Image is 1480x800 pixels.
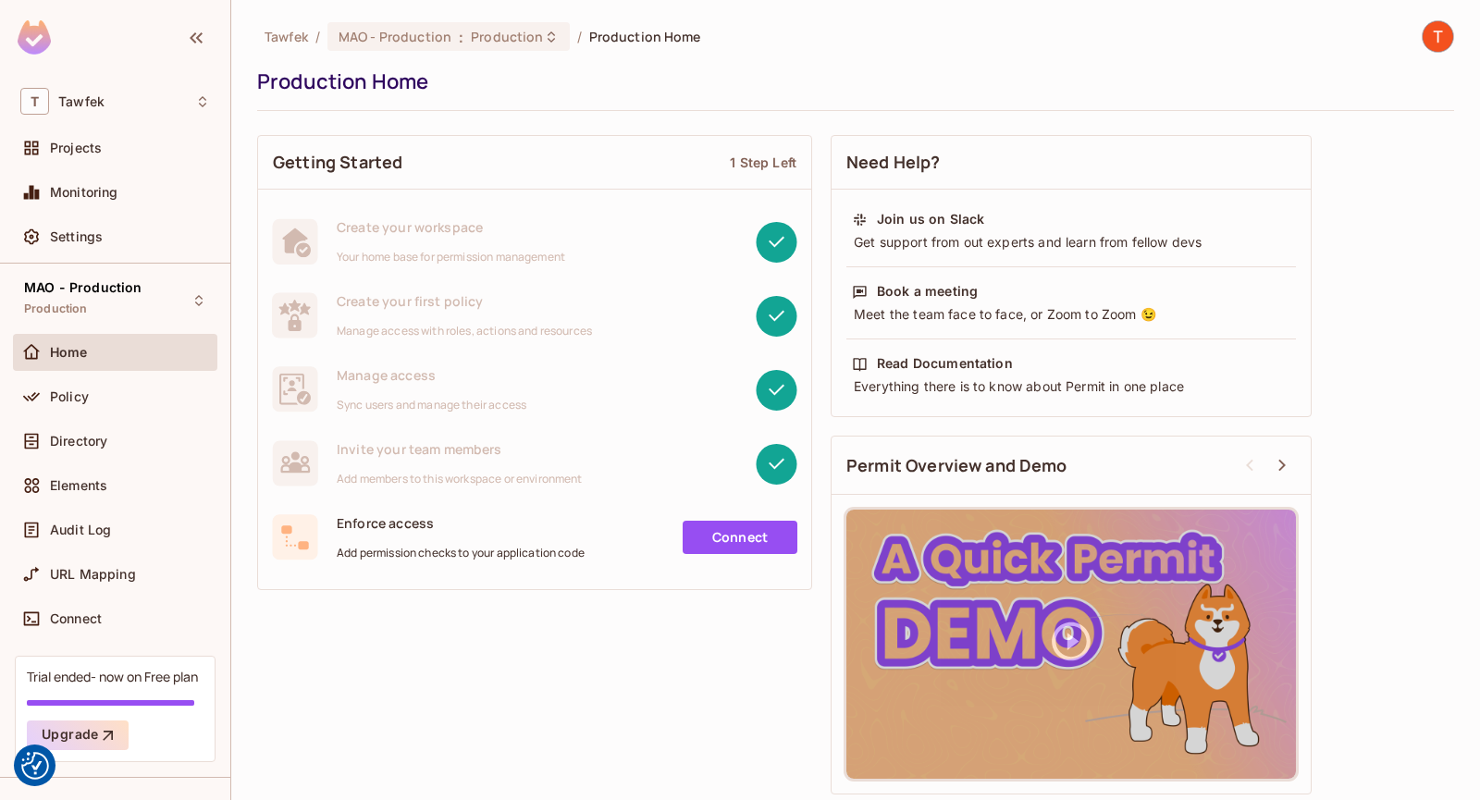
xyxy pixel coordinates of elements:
a: Connect [683,521,797,554]
button: Upgrade [27,720,129,750]
span: Getting Started [273,151,402,174]
span: Elements [50,478,107,493]
button: Consent Preferences [21,752,49,780]
span: Add members to this workspace or environment [337,472,583,486]
span: : [458,30,464,44]
span: MAO - Production [24,280,142,295]
span: Create your first policy [337,292,592,310]
div: Meet the team face to face, or Zoom to Zoom 😉 [852,305,1290,324]
span: Production [24,302,88,316]
span: Workspace: Tawfek [58,94,105,109]
span: MAO - Production [339,28,451,45]
span: Settings [50,229,103,244]
span: Projects [50,141,102,155]
li: / [315,28,320,45]
div: Production Home [257,68,1445,95]
span: Home [50,345,88,360]
div: Book a meeting [877,282,978,301]
span: Your home base for permission management [337,250,565,265]
span: Create your workspace [337,218,565,236]
span: T [20,88,49,115]
div: 1 Step Left [730,154,796,171]
span: Permit Overview and Demo [846,454,1067,477]
img: SReyMgAAAABJRU5ErkJggg== [18,20,51,55]
span: Connect [50,611,102,626]
img: Revisit consent button [21,752,49,780]
div: Get support from out experts and learn from fellow devs [852,233,1290,252]
span: Invite your team members [337,440,583,458]
span: URL Mapping [50,567,136,582]
span: Audit Log [50,523,111,537]
img: Tawfek Daghistani [1423,21,1453,52]
span: Add permission checks to your application code [337,546,585,560]
span: Manage access [337,366,526,384]
span: Enforce access [337,514,585,532]
span: Manage access with roles, actions and resources [337,324,592,338]
div: Join us on Slack [877,210,984,228]
span: Production [471,28,543,45]
span: Policy [50,389,89,404]
div: Read Documentation [877,354,1013,373]
span: Monitoring [50,185,118,200]
div: Trial ended- now on Free plan [27,668,198,685]
span: Production Home [589,28,701,45]
span: Need Help? [846,151,941,174]
li: / [577,28,582,45]
span: Directory [50,434,107,449]
div: Everything there is to know about Permit in one place [852,377,1290,396]
span: Sync users and manage their access [337,398,526,412]
span: the active workspace [265,28,308,45]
